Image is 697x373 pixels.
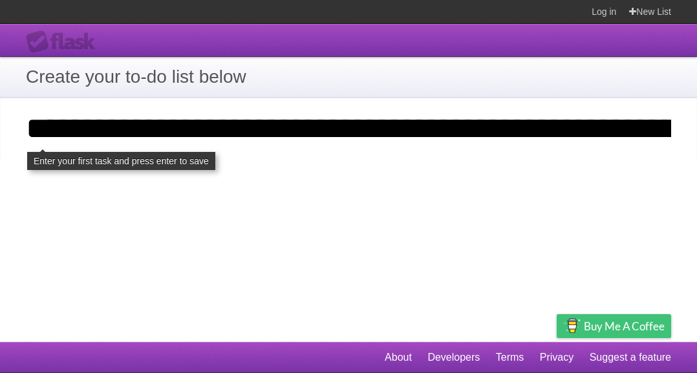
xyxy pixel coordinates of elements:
[26,30,103,54] div: Flask
[540,345,574,370] a: Privacy
[563,315,581,337] img: Buy me a coffee
[26,63,671,91] h1: Create your to-do list below
[385,345,412,370] a: About
[427,345,480,370] a: Developers
[496,345,524,370] a: Terms
[557,314,671,338] a: Buy me a coffee
[584,315,665,337] span: Buy me a coffee
[590,345,671,370] a: Suggest a feature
